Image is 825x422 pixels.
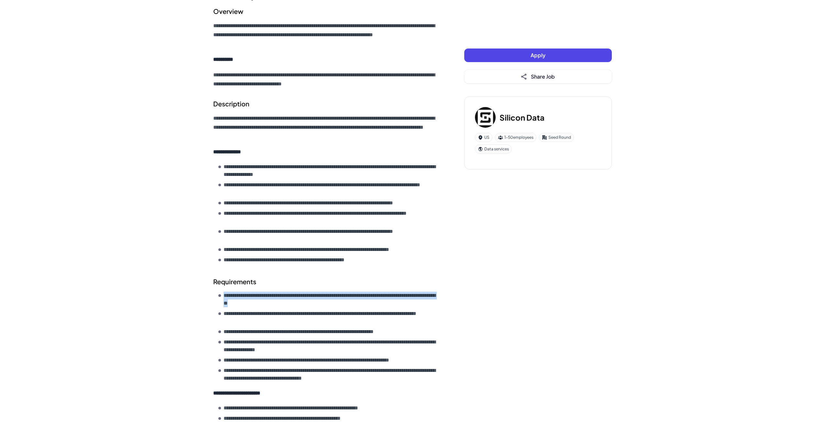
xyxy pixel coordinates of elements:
[475,107,496,128] img: Si
[531,52,545,59] span: Apply
[213,99,438,109] h2: Description
[531,73,555,80] span: Share Job
[495,133,536,142] div: 1-50 employees
[213,6,438,16] h2: Overview
[475,145,512,154] div: Data services
[464,49,612,62] button: Apply
[475,133,492,142] div: US
[539,133,574,142] div: Seed Round
[464,70,612,83] button: Share Job
[213,277,438,287] h2: Requirements
[500,112,544,123] h3: Silicon Data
